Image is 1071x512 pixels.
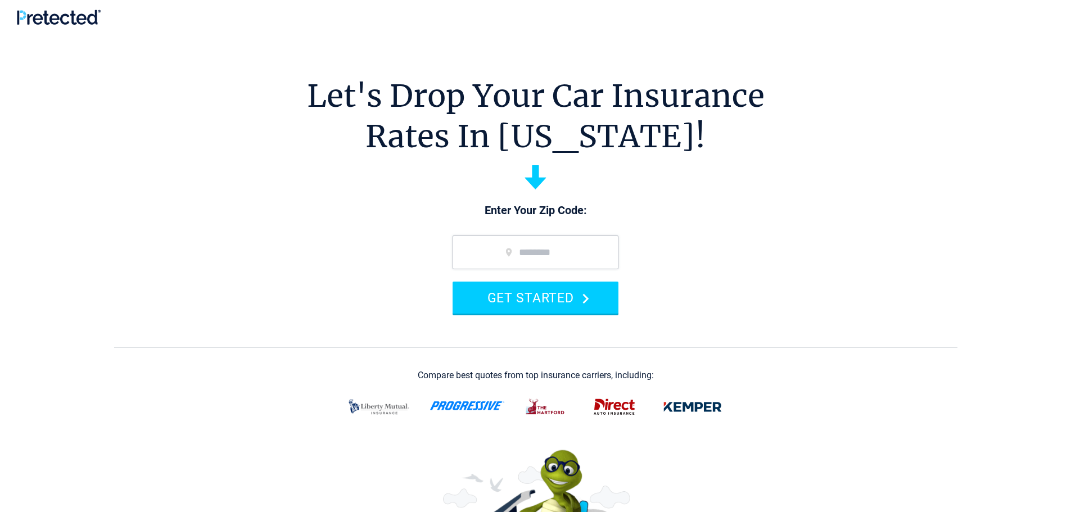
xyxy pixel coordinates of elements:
[453,235,618,269] input: zip code
[418,370,654,380] div: Compare best quotes from top insurance carriers, including:
[342,392,416,422] img: liberty
[430,401,505,410] img: progressive
[656,392,730,422] img: kemper
[453,282,618,314] button: GET STARTED
[518,392,573,422] img: thehartford
[17,10,101,25] img: Pretected Logo
[587,392,642,422] img: direct
[441,203,630,219] p: Enter Your Zip Code:
[307,76,765,157] h1: Let's Drop Your Car Insurance Rates In [US_STATE]!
